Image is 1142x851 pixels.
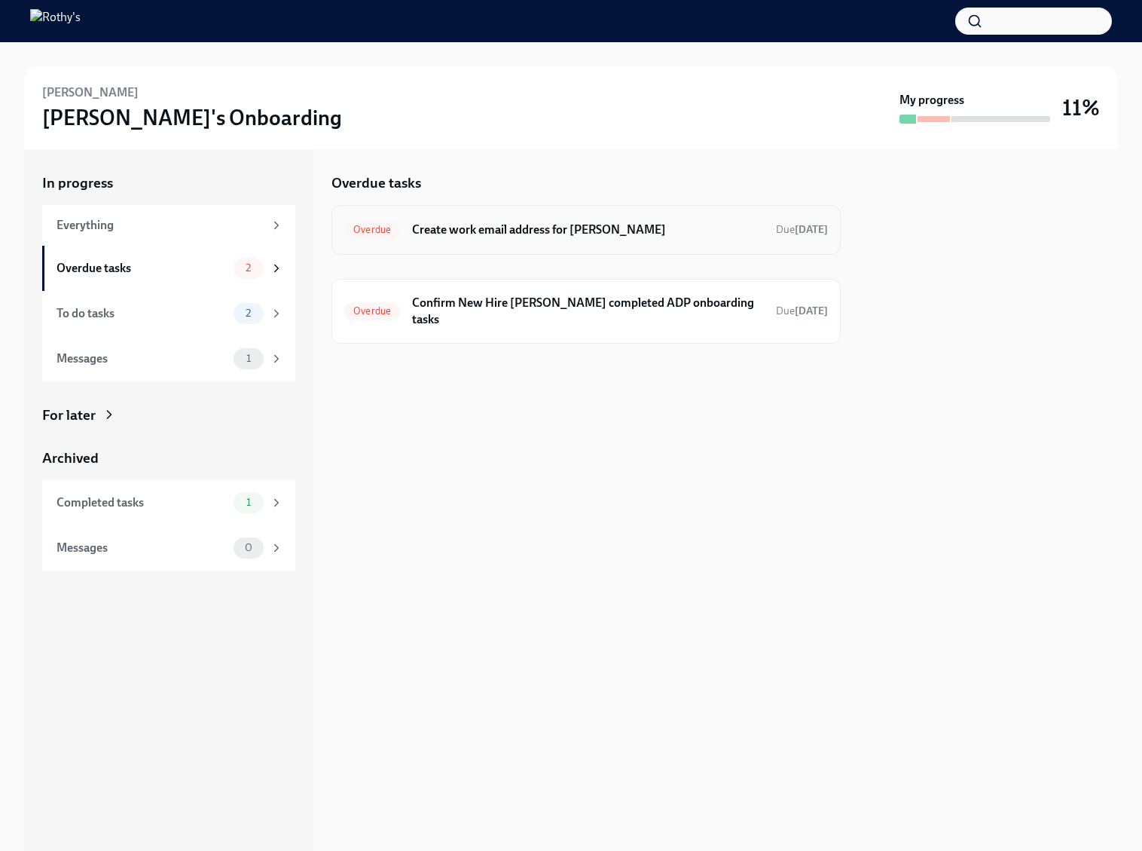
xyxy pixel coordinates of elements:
div: Everything [56,217,264,234]
a: Messages1 [42,336,295,381]
a: Overdue tasks2 [42,246,295,291]
span: 2 [237,308,260,319]
h3: 11% [1062,94,1100,121]
h6: [PERSON_NAME] [42,84,139,101]
a: Messages0 [42,525,295,571]
span: September 7th, 2025 09:00 [776,304,828,318]
div: To do tasks [56,305,227,322]
span: Overdue [344,305,400,317]
a: OverdueConfirm New Hire [PERSON_NAME] completed ADP onboarding tasksDue[DATE] [344,292,828,331]
a: OverdueCreate work email address for [PERSON_NAME]Due[DATE] [344,218,828,242]
div: Messages [56,351,227,367]
strong: [DATE] [795,305,828,317]
a: Everything [42,205,295,246]
span: September 1st, 2025 09:00 [776,222,828,237]
div: Completed tasks [56,494,227,511]
span: 2 [237,262,260,274]
a: For later [42,406,295,425]
div: Messages [56,540,227,556]
h6: Confirm New Hire [PERSON_NAME] completed ADP onboarding tasks [412,295,764,328]
span: Due [776,305,828,317]
div: For later [42,406,96,425]
strong: [DATE] [795,223,828,236]
a: Completed tasks1 [42,480,295,525]
span: Due [776,223,828,236]
a: In progress [42,173,295,193]
span: Overdue [344,224,400,235]
span: 0 [236,542,261,553]
h3: [PERSON_NAME]'s Onboarding [42,104,342,131]
a: To do tasks2 [42,291,295,336]
div: Overdue tasks [56,260,227,277]
img: Rothy's [30,9,81,33]
span: 1 [237,353,260,364]
a: Archived [42,448,295,468]
h5: Overdue tasks [331,173,421,193]
h6: Create work email address for [PERSON_NAME] [412,222,764,238]
strong: My progress [899,92,964,109]
span: 1 [237,497,260,508]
